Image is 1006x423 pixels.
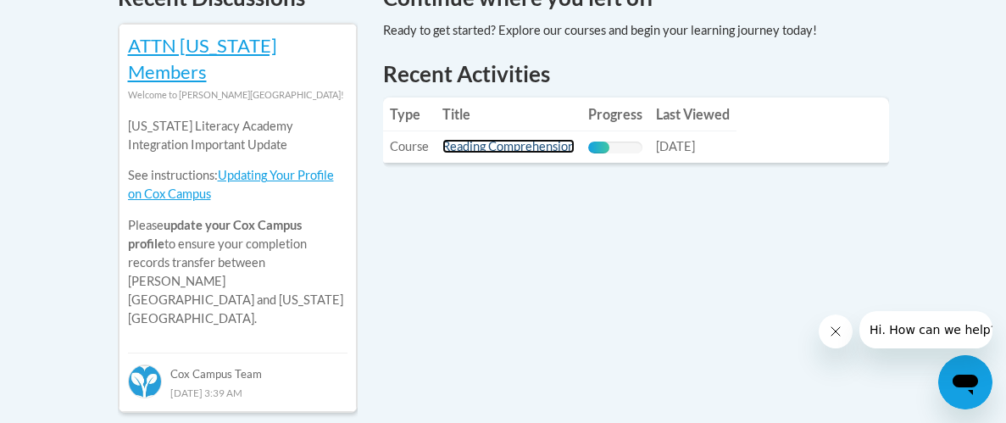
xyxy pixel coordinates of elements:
iframe: Close message [819,314,853,348]
a: ATTN [US_STATE] Members [128,34,277,83]
span: [DATE] [656,139,695,153]
th: Last Viewed [649,97,736,131]
a: Updating Your Profile on Cox Campus [128,168,334,201]
div: Progress, % [588,142,610,153]
iframe: Message from company [859,311,992,348]
a: Reading Comprehension [442,139,575,153]
div: Cox Campus Team [128,353,347,383]
th: Type [383,97,436,131]
p: [US_STATE] Literacy Academy Integration Important Update [128,117,347,154]
span: Hi. How can we help? [10,12,137,25]
b: update your Cox Campus profile [128,218,302,251]
div: Please to ensure your completion records transfer between [PERSON_NAME][GEOGRAPHIC_DATA] and [US_... [128,104,347,341]
div: Welcome to [PERSON_NAME][GEOGRAPHIC_DATA]! [128,86,347,104]
p: See instructions: [128,166,347,203]
span: Course [390,139,429,153]
h1: Recent Activities [383,58,889,89]
div: [DATE] 3:39 AM [128,383,347,402]
iframe: Button to launch messaging window [938,355,992,409]
th: Title [436,97,581,131]
img: Cox Campus Team [128,365,162,398]
th: Progress [581,97,649,131]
